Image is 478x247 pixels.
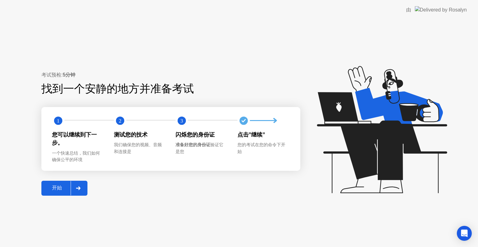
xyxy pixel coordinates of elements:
img: Delivered by Rosalyn [415,6,467,13]
div: 我们确保您的视频、音频和连接是 [114,142,166,155]
div: Open Intercom Messenger [457,226,472,241]
text: 3 [180,118,183,124]
b: 准备好您的身份证 [176,142,210,147]
div: 由 [406,6,411,14]
div: 闪烁您的身份证 [176,131,227,139]
div: 找到一个安静的地方并准备考试 [41,81,261,97]
text: 2 [119,118,121,124]
div: 点击”继续” [237,131,289,139]
div: 测试您的技术 [114,131,166,139]
div: 考试预检: [41,71,300,79]
div: 验证它是您 [176,142,227,155]
div: 开始 [43,185,71,191]
div: 一个快速总结，我们如何确保公平的环境 [52,150,104,163]
text: 1 [57,118,59,124]
div: 您可以继续到下一步。 [52,131,104,147]
button: 开始 [41,181,87,196]
b: 5分钟 [63,72,75,77]
div: 您的考试在您的命令下开始 [237,142,289,155]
